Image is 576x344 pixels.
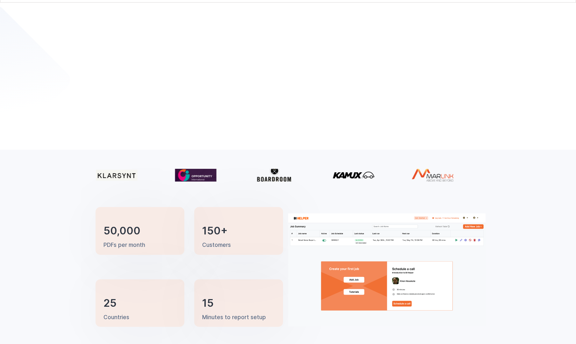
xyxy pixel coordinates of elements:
img: Klarsynt logo [96,170,137,180]
p: Minutes to report setup [202,314,266,321]
p: Customers [202,241,231,249]
h3: 25 [103,298,117,308]
h3: 150+ [202,226,228,236]
h3: 50,000 [103,226,140,236]
h3: 15 [202,298,214,308]
p: PDFs per month [103,241,145,249]
p: Countries [103,314,129,321]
